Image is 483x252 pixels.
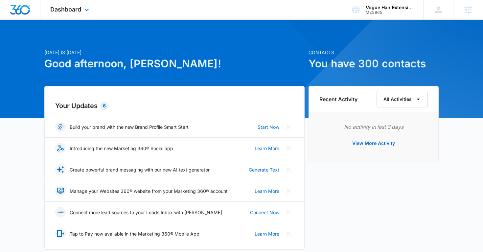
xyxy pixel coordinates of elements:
[366,5,414,10] div: account name
[283,122,294,132] button: Close
[70,209,222,216] p: Connect more lead sources to your Leads Inbox with [PERSON_NAME]
[70,230,199,237] p: Tap to Pay now available in the Marketing 360® Mobile App
[283,228,294,239] button: Close
[70,124,189,130] p: Build your brand with the new Brand Profile Smart Start
[283,143,294,153] button: Close
[319,123,428,131] p: No activity in last 3 days
[70,188,228,195] p: Manage your Websites 360® website from your Marketing 360® account
[100,102,108,110] div: 6
[249,166,279,173] a: Generate Text
[346,135,402,151] button: View More Activity
[70,166,210,173] p: Create powerful brand messaging with our new AI text generator
[250,209,279,216] a: Connect Now
[255,230,279,237] a: Learn More
[377,91,428,107] button: All Activities
[283,207,294,218] button: Close
[70,145,173,152] p: Introducing the new Marketing 360® Social app
[55,101,294,111] h2: Your Updates
[309,56,439,72] h1: You have 300 contacts
[319,95,357,103] h6: Recent Activity
[258,124,279,130] a: Start Now
[44,49,305,56] p: [DATE] is [DATE]
[44,56,305,72] h1: Good afternoon, [PERSON_NAME]!
[366,10,414,15] div: account id
[283,164,294,175] button: Close
[255,188,279,195] a: Learn More
[255,145,279,152] a: Learn More
[309,49,439,56] p: Contacts
[50,6,81,13] span: Dashboard
[283,186,294,196] button: Close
